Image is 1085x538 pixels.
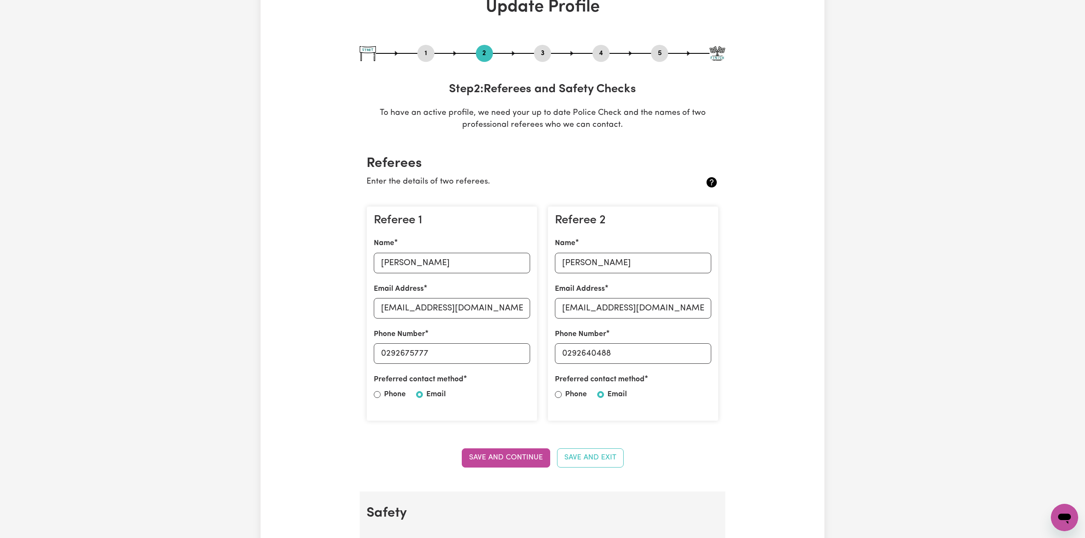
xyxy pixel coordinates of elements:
label: Preferred contact method [555,374,645,385]
label: Email [426,389,446,400]
iframe: Button to launch messaging window [1051,504,1078,531]
button: Save and Exit [557,448,624,467]
label: Phone [565,389,587,400]
label: Phone Number [555,329,606,340]
h3: Referee 1 [374,213,530,228]
button: Go to step 1 [417,48,434,59]
label: Name [374,238,394,249]
h3: Step 2 : Referees and Safety Checks [360,82,725,97]
h2: Safety [367,505,718,521]
h3: Referee 2 [555,213,711,228]
p: Enter the details of two referees. [367,176,660,188]
label: Name [555,238,575,249]
button: Go to step 2 [476,48,493,59]
label: Email Address [374,284,424,295]
button: Go to step 3 [534,48,551,59]
button: Save and Continue [462,448,550,467]
h2: Referees [367,155,718,172]
label: Preferred contact method [374,374,463,385]
button: Go to step 4 [592,48,610,59]
button: Go to step 5 [651,48,668,59]
label: Phone [384,389,406,400]
label: Email Address [555,284,605,295]
label: Phone Number [374,329,425,340]
label: Email [607,389,627,400]
p: To have an active profile, we need your up to date Police Check and the names of two professional... [360,107,725,132]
